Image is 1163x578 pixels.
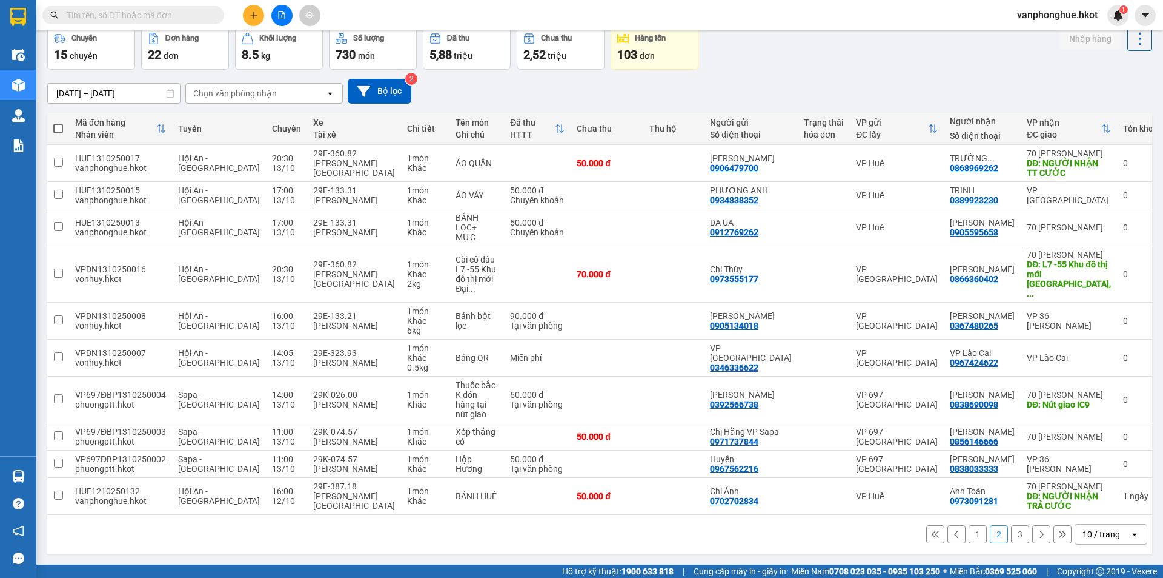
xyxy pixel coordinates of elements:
[329,26,417,70] button: Số lượng730món
[12,79,25,92] img: warehouse-icon
[649,124,698,133] div: Thu hộ
[235,26,323,70] button: Khối lượng8.5kg
[272,321,301,331] div: 13/10
[353,34,384,42] div: Số lượng
[1027,118,1101,127] div: VP nhận
[69,113,172,145] th: Toggle SortBy
[504,113,571,145] th: Toggle SortBy
[272,464,301,474] div: 13/10
[950,195,998,205] div: 0389923230
[710,496,758,506] div: 0702702834
[577,124,637,133] div: Chưa thu
[47,26,135,70] button: Chuyến15chuyến
[193,87,277,99] div: Chọn văn phòng nhận
[272,390,301,400] div: 14:00
[577,432,637,442] div: 50.000 đ
[710,163,758,173] div: 0906479700
[313,260,395,269] div: 29E-360.82
[178,454,260,474] span: Sapa - [GEOGRAPHIC_DATA]
[950,218,1015,227] div: LAN PHƯƠNG
[407,353,443,363] div: Khác
[313,186,395,195] div: 29E-133.31
[12,139,25,152] img: solution-icon
[313,400,395,409] div: [PERSON_NAME]
[456,190,498,200] div: ÁO VÁY
[710,311,792,321] div: Đặng Nguyên Khánh
[272,153,301,163] div: 20:30
[313,491,395,511] div: [PERSON_NAME][GEOGRAPHIC_DATA]
[75,218,166,227] div: HUE1310250013
[13,498,24,509] span: question-circle
[75,227,166,237] div: vanphonghue.hkot
[950,565,1037,578] span: Miền Bắc
[856,223,938,232] div: VP Huế
[243,5,264,26] button: plus
[950,454,1015,464] div: Anh Hoàng
[510,227,565,237] div: Chuyển khoản
[407,227,443,237] div: Khác
[407,400,443,409] div: Khác
[456,311,498,331] div: Bánh bột lọc
[510,218,565,227] div: 50.000 đ
[407,390,443,400] div: 1 món
[990,525,1008,543] button: 2
[1130,491,1148,501] span: ngày
[75,390,166,400] div: VP697ĐBP1310250004
[313,227,395,237] div: [PERSON_NAME]
[148,47,161,62] span: 22
[242,47,259,62] span: 8.5
[71,34,97,42] div: Chuyến
[562,565,674,578] span: Hỗ trợ kỹ thuật:
[856,190,938,200] div: VP Huế
[1096,567,1104,576] span: copyright
[510,464,565,474] div: Tại văn phòng
[407,186,443,195] div: 1 món
[710,130,792,139] div: Số điện thoại
[1027,250,1111,260] div: 70 [PERSON_NAME]
[272,400,301,409] div: 13/10
[13,553,24,564] span: message
[856,130,928,139] div: ĐC lấy
[510,400,565,409] div: Tại văn phòng
[710,454,792,464] div: Huyền
[1027,482,1111,491] div: 70 [PERSON_NAME]
[510,454,565,464] div: 50.000 đ
[178,427,260,446] span: Sapa - [GEOGRAPHIC_DATA]
[611,26,698,70] button: Hàng tồn103đơn
[950,496,998,506] div: 0973091281
[12,470,25,483] img: warehouse-icon
[272,218,301,227] div: 17:00
[447,34,469,42] div: Đã thu
[987,153,995,163] span: ...
[1140,10,1151,21] span: caret-down
[1123,269,1153,279] div: 0
[313,118,395,127] div: Xe
[710,218,792,227] div: DA UA
[950,227,998,237] div: 0905595658
[456,390,498,419] div: K đón hàng tại nút giao
[75,130,156,139] div: Nhân viên
[1119,5,1128,14] sup: 1
[272,195,301,205] div: 13/10
[407,163,443,173] div: Khác
[710,437,758,446] div: 0971737844
[75,195,166,205] div: vanphonghue.hkot
[1123,353,1153,363] div: 0
[407,427,443,437] div: 1 món
[950,464,998,474] div: 0838033333
[856,491,938,501] div: VP Huế
[250,11,258,19] span: plus
[50,11,59,19] span: search
[407,437,443,446] div: Khác
[710,363,758,372] div: 0346336622
[313,348,395,358] div: 29E-323.93
[683,565,684,578] span: |
[75,464,166,474] div: phuongptt.hkot
[313,464,395,474] div: [PERSON_NAME]
[950,186,1015,195] div: TRINH
[856,311,938,331] div: VP [GEOGRAPHIC_DATA]
[1123,395,1153,405] div: 0
[950,311,1015,321] div: Vũ Hà
[407,343,443,353] div: 1 món
[325,89,335,98] svg: open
